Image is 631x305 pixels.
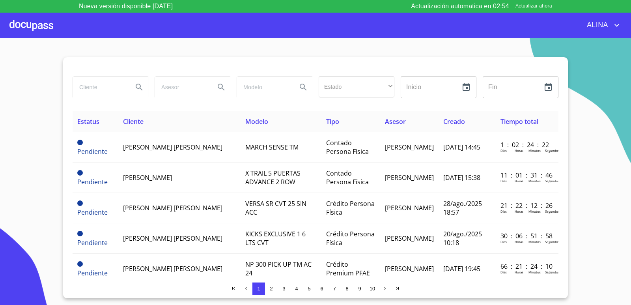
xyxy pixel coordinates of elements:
[370,286,375,292] span: 10
[245,199,306,217] span: VERSA SR CVT 25 SIN ACC
[245,169,301,186] span: X TRAIL 5 PUERTAS ADVANCE 2 ROW
[320,286,323,292] span: 6
[130,78,149,97] button: Search
[500,270,507,274] p: Dias
[581,19,612,32] span: ALINA
[155,77,209,98] input: search
[73,77,127,98] input: search
[385,173,434,182] span: [PERSON_NAME]
[326,169,369,186] span: Contado Persona Física
[443,117,465,126] span: Creado
[528,179,541,183] p: Minutos
[341,283,353,295] button: 8
[315,283,328,295] button: 6
[123,204,222,212] span: [PERSON_NAME] [PERSON_NAME]
[245,143,299,152] span: MARCH SENSE TM
[515,2,552,11] span: Actualizar ahora
[123,143,222,152] span: [PERSON_NAME] [PERSON_NAME]
[515,148,523,153] p: Horas
[294,78,313,97] button: Search
[77,231,83,236] span: Pendiente
[326,138,369,156] span: Contado Persona Física
[212,78,231,97] button: Search
[282,286,285,292] span: 3
[385,143,434,152] span: [PERSON_NAME]
[303,283,315,295] button: 5
[326,117,339,126] span: Tipo
[123,173,172,182] span: [PERSON_NAME]
[77,117,99,126] span: Estatus
[333,286,336,292] span: 7
[270,286,273,292] span: 2
[245,260,312,277] span: NP 300 PICK UP TM AC 24
[385,117,406,126] span: Asesor
[443,143,480,152] span: [DATE] 14:45
[265,283,278,295] button: 2
[500,140,554,149] p: 1 : 02 : 24 : 22
[545,179,560,183] p: Segundos
[326,230,375,247] span: Crédito Persona Física
[545,270,560,274] p: Segundos
[123,264,222,273] span: [PERSON_NAME] [PERSON_NAME]
[77,269,108,277] span: Pendiente
[123,234,222,243] span: [PERSON_NAME] [PERSON_NAME]
[515,179,523,183] p: Horas
[353,283,366,295] button: 9
[245,117,268,126] span: Modelo
[237,77,291,98] input: search
[77,140,83,145] span: Pendiente
[319,76,394,97] div: ​
[245,230,306,247] span: KICKS EXCLUSIVE 1 6 LTS CVT
[77,261,83,267] span: Pendiente
[257,286,260,292] span: 1
[528,240,541,244] p: Minutos
[358,286,361,292] span: 9
[515,209,523,213] p: Horas
[500,262,554,271] p: 66 : 21 : 24 : 10
[328,283,341,295] button: 7
[515,270,523,274] p: Horas
[500,240,507,244] p: Dias
[500,148,507,153] p: Dias
[581,19,622,32] button: account of current user
[500,232,554,240] p: 30 : 06 : 51 : 58
[290,283,303,295] button: 4
[500,201,554,210] p: 21 : 22 : 12 : 26
[385,204,434,212] span: [PERSON_NAME]
[79,2,173,11] p: Nueva versión disponible [DATE]
[443,230,482,247] span: 20/ago./2025 10:18
[385,264,434,273] span: [PERSON_NAME]
[500,209,507,213] p: Dias
[308,286,310,292] span: 5
[77,147,108,156] span: Pendiente
[411,2,509,11] p: Actualización automatica en 02:54
[77,170,83,176] span: Pendiente
[295,286,298,292] span: 4
[500,179,507,183] p: Dias
[443,173,480,182] span: [DATE] 15:38
[77,178,108,186] span: Pendiente
[443,264,480,273] span: [DATE] 19:45
[326,260,370,277] span: Crédito Premium PFAE
[77,200,83,206] span: Pendiente
[500,171,554,180] p: 11 : 01 : 31 : 46
[528,270,541,274] p: Minutos
[345,286,348,292] span: 8
[500,117,538,126] span: Tiempo total
[385,234,434,243] span: [PERSON_NAME]
[545,240,560,244] p: Segundos
[528,209,541,213] p: Minutos
[278,283,290,295] button: 3
[545,148,560,153] p: Segundos
[326,199,375,217] span: Crédito Persona Física
[366,283,379,295] button: 10
[77,208,108,217] span: Pendiente
[545,209,560,213] p: Segundos
[77,238,108,247] span: Pendiente
[123,117,144,126] span: Cliente
[515,240,523,244] p: Horas
[528,148,541,153] p: Minutos
[252,283,265,295] button: 1
[443,199,482,217] span: 28/ago./2025 18:57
